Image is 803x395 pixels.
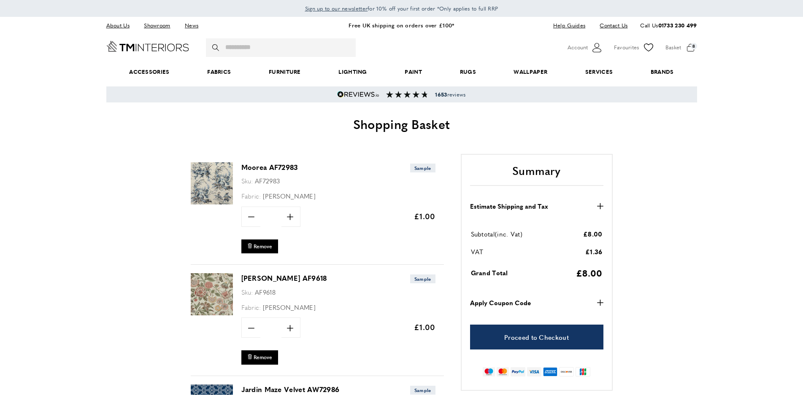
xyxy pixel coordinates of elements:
span: [PERSON_NAME] [263,303,316,312]
span: Accessories [110,59,188,85]
a: Paint [386,59,441,85]
span: VAT [471,247,484,256]
strong: Estimate Shipping and Tax [470,201,548,211]
span: Sample [410,164,435,172]
button: Remove Moorea AF72983 [241,239,278,253]
a: Brands [632,59,692,85]
a: Cleo AF9618 [191,309,233,317]
a: Contact Us [593,20,627,31]
button: Remove Cleo AF9618 [241,350,278,364]
span: Sample [410,386,435,395]
span: Sku: [241,176,253,185]
img: maestro [483,367,495,376]
span: Remove [254,243,272,250]
span: Subtotal [471,229,495,238]
img: american-express [543,367,558,376]
span: Grand Total [471,268,508,277]
span: for 10% off your first order *Only applies to full RRP [305,5,498,12]
span: AF72983 [255,176,280,185]
span: Sign up to our newsletter [305,5,368,12]
button: Apply Coupon Code [470,298,603,308]
a: Go to Home page [106,41,189,52]
button: Estimate Shipping and Tax [470,201,603,211]
button: Search [212,38,221,57]
a: [PERSON_NAME] AF9618 [241,273,327,283]
span: £1.00 [414,322,435,332]
span: Account [568,43,588,52]
span: £8.00 [576,266,603,279]
span: £8.00 [583,229,603,238]
span: Favourites [614,43,639,52]
span: [PERSON_NAME] [263,191,316,200]
span: (inc. Vat) [495,229,522,238]
img: discover [559,367,574,376]
img: visa [527,367,541,376]
img: paypal [511,367,525,376]
strong: 1653 [435,91,447,98]
a: Rugs [441,59,495,85]
a: Sign up to our newsletter [305,4,368,13]
a: Help Guides [547,20,592,31]
a: Wallpaper [495,59,566,85]
img: Reviews section [386,91,428,98]
a: Moorea AF72983 [191,199,233,206]
a: 01733 230 499 [658,21,697,29]
a: Free UK shipping on orders over £100* [349,21,454,29]
span: Sku: [241,288,253,296]
a: Fabrics [188,59,250,85]
img: Moorea AF72983 [191,162,233,204]
span: AF9618 [255,288,276,296]
a: Proceed to Checkout [470,325,603,349]
p: Call Us [640,21,697,30]
span: Fabric: [241,303,261,312]
span: Shopping Basket [353,115,450,133]
span: Remove [254,354,272,361]
button: Customer Account [568,41,603,54]
span: £1.00 [414,211,435,221]
a: News [178,20,205,31]
span: Sample [410,274,435,283]
img: Reviews.io 5 stars [337,91,379,98]
img: jcb [576,367,590,376]
a: About Us [106,20,136,31]
span: £1.36 [585,247,603,256]
a: Showroom [138,20,176,31]
h2: Summary [470,163,603,186]
a: Favourites [614,41,655,54]
a: Lighting [320,59,386,85]
img: mastercard [497,367,509,376]
strong: Apply Coupon Code [470,298,531,308]
span: reviews [435,91,465,98]
a: Jardin Maze Velvet AW72986 [241,384,340,394]
a: Furniture [250,59,319,85]
img: Cleo AF9618 [191,273,233,315]
a: Moorea AF72983 [241,162,298,172]
span: Fabric: [241,191,261,200]
a: Services [566,59,632,85]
